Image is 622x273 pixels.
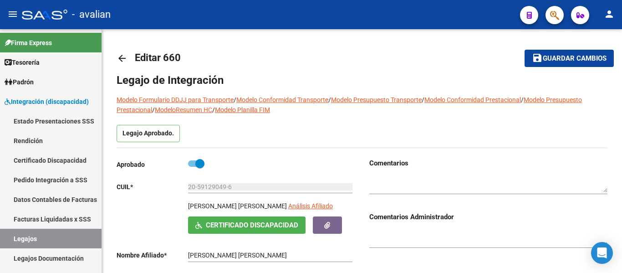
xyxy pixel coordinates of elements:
span: - avalian [72,5,111,25]
a: ModeloResumen HC [155,106,212,113]
p: Nombre Afiliado [117,250,188,260]
a: Modelo Conformidad Transporte [236,96,328,103]
h1: Legajo de Integración [117,73,607,88]
p: [PERSON_NAME] [PERSON_NAME] [188,201,287,211]
span: Editar 660 [135,52,181,63]
span: Integración (discapacidad) [5,97,89,107]
span: Análisis Afiliado [288,202,333,210]
p: Legajo Aprobado. [117,125,180,142]
h3: Comentarios Administrador [369,212,607,222]
p: CUIL [117,182,188,192]
a: Modelo Conformidad Prestacional [424,96,521,103]
a: Modelo Presupuesto Transporte [331,96,422,103]
mat-icon: person [604,9,615,20]
mat-icon: menu [7,9,18,20]
span: Padrón [5,77,34,87]
span: Certificado Discapacidad [206,221,298,230]
span: Tesorería [5,57,40,67]
a: Modelo Planilla FIM [215,106,270,113]
span: Firma Express [5,38,52,48]
span: Guardar cambios [543,55,607,63]
button: Guardar cambios [525,50,614,67]
h3: Comentarios [369,158,607,168]
p: Aprobado [117,160,188,170]
div: Open Intercom Messenger [591,242,613,264]
button: Certificado Discapacidad [188,216,306,233]
a: Modelo Formulario DDJJ para Transporte [117,96,234,103]
mat-icon: save [532,52,543,63]
mat-icon: arrow_back [117,53,127,64]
